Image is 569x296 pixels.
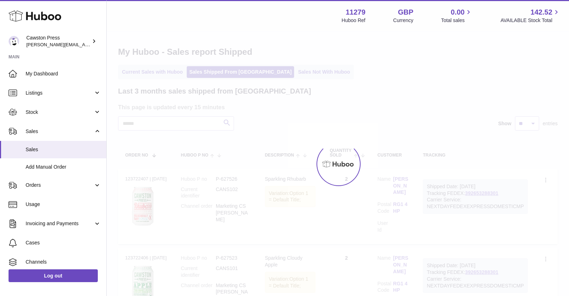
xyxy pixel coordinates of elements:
[9,269,98,282] a: Log out
[26,42,181,47] span: [PERSON_NAME][EMAIL_ADDRESS][PERSON_NAME][DOMAIN_NAME]
[26,128,94,135] span: Sales
[26,182,94,189] span: Orders
[26,164,101,170] span: Add Manual Order
[346,7,366,17] strong: 11279
[441,17,473,24] span: Total sales
[26,259,101,265] span: Channels
[500,17,560,24] span: AVAILABLE Stock Total
[26,70,101,77] span: My Dashboard
[451,7,465,17] span: 0.00
[26,201,101,208] span: Usage
[9,36,19,47] img: thomas.carson@cawstonpress.com
[342,17,366,24] div: Huboo Ref
[531,7,552,17] span: 142.52
[26,146,101,153] span: Sales
[26,239,101,246] span: Cases
[26,35,90,48] div: Cawston Press
[398,7,413,17] strong: GBP
[26,109,94,116] span: Stock
[393,17,414,24] div: Currency
[500,7,560,24] a: 142.52 AVAILABLE Stock Total
[441,7,473,24] a: 0.00 Total sales
[26,90,94,96] span: Listings
[26,220,94,227] span: Invoicing and Payments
